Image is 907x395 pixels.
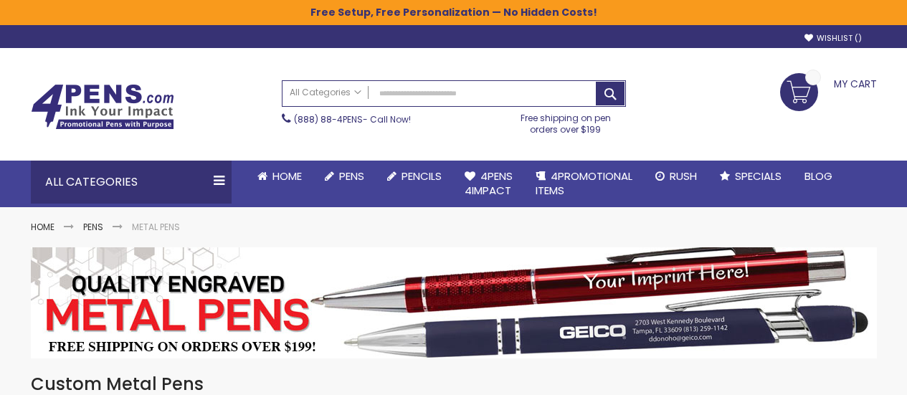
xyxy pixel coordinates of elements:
a: Pens [313,161,376,192]
img: Metal Pens [31,247,877,358]
a: Wishlist [804,33,862,44]
a: Rush [644,161,708,192]
span: 4PROMOTIONAL ITEMS [536,168,632,198]
span: Specials [735,168,782,184]
span: Pens [339,168,364,184]
a: (888) 88-4PENS [294,113,363,125]
a: Home [31,221,54,233]
span: Rush [670,168,697,184]
a: Pens [83,221,103,233]
a: Pencils [376,161,453,192]
a: 4Pens4impact [453,161,524,207]
span: Pencils [402,168,442,184]
img: 4Pens Custom Pens and Promotional Products [31,84,174,130]
a: 4PROMOTIONALITEMS [524,161,644,207]
span: Home [272,168,302,184]
span: Blog [804,168,832,184]
div: All Categories [31,161,232,204]
span: - Call Now! [294,113,411,125]
strong: Metal Pens [132,221,180,233]
span: 4Pens 4impact [465,168,513,198]
div: Free shipping on pen orders over $199 [505,107,626,135]
a: Blog [793,161,844,192]
a: Home [246,161,313,192]
a: All Categories [282,81,369,105]
a: Specials [708,161,793,192]
span: All Categories [290,87,361,98]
